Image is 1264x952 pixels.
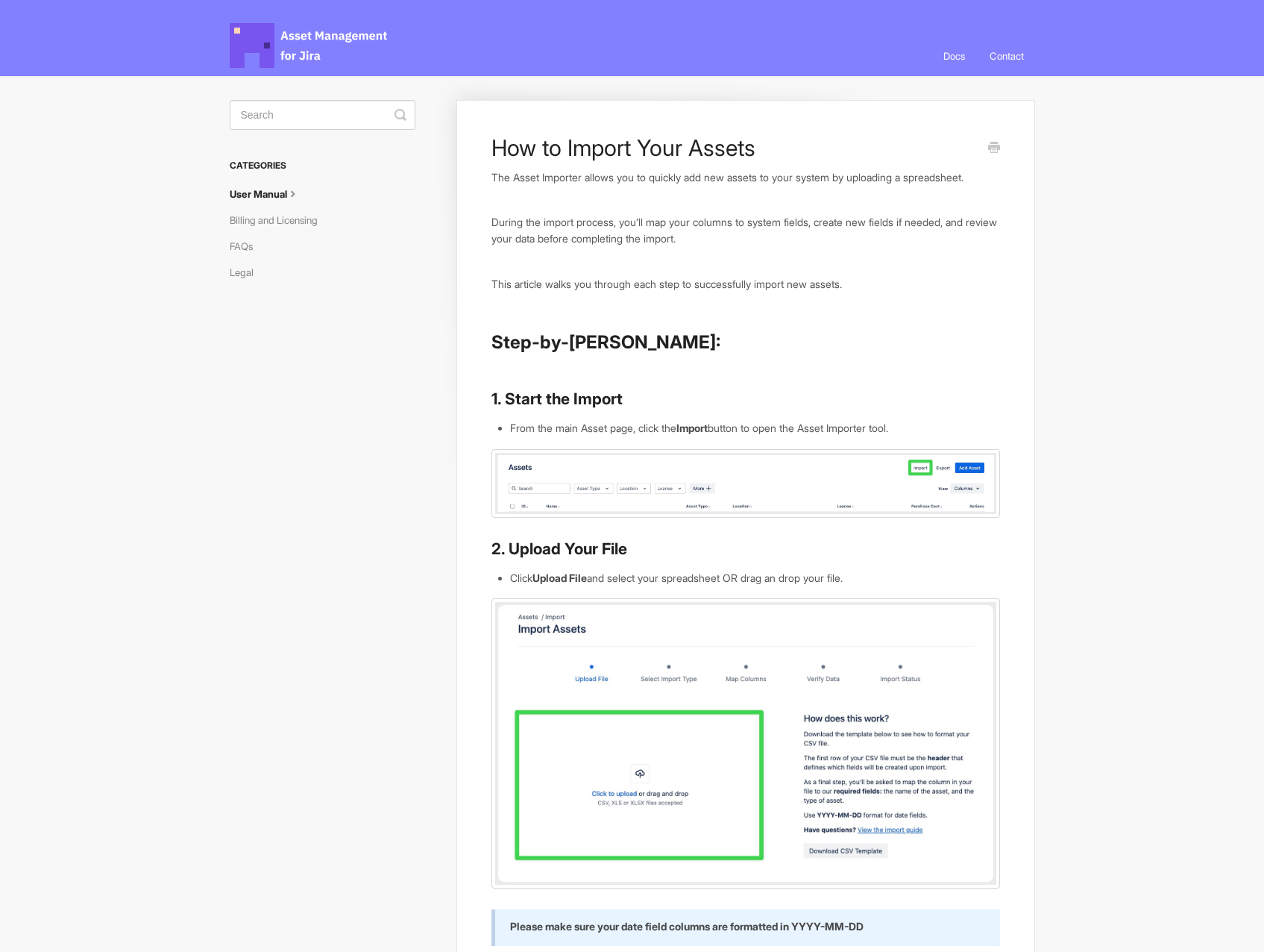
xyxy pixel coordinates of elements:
[510,920,864,933] strong: Please make sure your date field columns are formatted in YYYY-MM-DD
[230,182,312,206] a: User Manual
[491,169,999,186] p: The Asset Importer allows you to quickly add new assets to your system by uploading a spreadsheet.
[988,140,1000,157] a: Print this Article
[230,23,389,68] span: Asset Management for Jira Docs
[491,539,999,560] h3: 2. Upload Your File
[932,36,976,76] a: Docs
[491,331,999,354] h2: Step-by-[PERSON_NAME]:
[230,234,264,258] a: FAQs
[230,260,265,284] a: Legal
[491,449,999,519] img: file-QvZ9KPEGLA.jpg
[230,208,329,232] a: Billing and Licensing
[230,100,415,130] input: Search
[491,389,999,410] h3: 1. Start the Import
[491,276,999,292] p: This article walks you through each step to successfully import new assets.
[978,36,1035,76] a: Contact
[230,152,415,179] h3: Categories
[491,134,977,161] h1: How to Import Your Assets
[510,570,999,586] li: Click and select your spreadsheet OR drag an drop your file.
[510,420,999,436] li: From the main Asset page, click the button to open the Asset Importer tool.
[532,571,587,584] strong: Upload File
[676,422,708,434] strong: Import
[491,598,999,888] img: file-52dn6YKs2f.jpg
[491,214,999,246] p: During the import process, you’ll map your columns to system fields, create new fields if needed,...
